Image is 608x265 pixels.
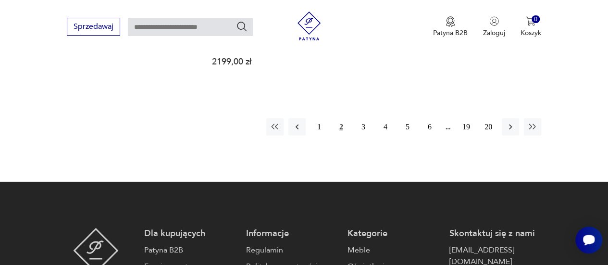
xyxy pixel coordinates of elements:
button: 2 [333,118,350,136]
p: Kategorie [347,228,439,240]
a: Ikona medaluPatyna B2B [433,16,468,38]
p: Koszyk [521,28,541,38]
button: Zaloguj [483,16,505,38]
button: 20 [480,118,497,136]
div: 0 [532,15,540,24]
a: Sprzedawaj [67,24,120,31]
p: 2199,00 zł [212,58,308,66]
p: Zaloguj [483,28,505,38]
img: Ikona medalu [446,16,455,27]
p: Patyna B2B [433,28,468,38]
p: Informacje [246,228,338,240]
a: Meble [347,244,439,256]
a: Regulamin [246,244,338,256]
button: Szukaj [236,21,248,32]
button: 0Koszyk [521,16,541,38]
img: Ikona koszyka [526,16,535,26]
button: 5 [399,118,416,136]
iframe: Smartsupp widget button [575,227,602,253]
button: 1 [310,118,328,136]
button: Sprzedawaj [67,18,120,36]
button: 3 [355,118,372,136]
p: Dla kupujących [144,228,236,240]
img: Ikonka użytkownika [489,16,499,26]
button: Patyna B2B [433,16,468,38]
button: 4 [377,118,394,136]
button: 19 [458,118,475,136]
a: Patyna B2B [144,244,236,256]
button: 6 [421,118,438,136]
img: Patyna - sklep z meblami i dekoracjami vintage [295,12,323,40]
p: Skontaktuj się z nami [449,228,541,240]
